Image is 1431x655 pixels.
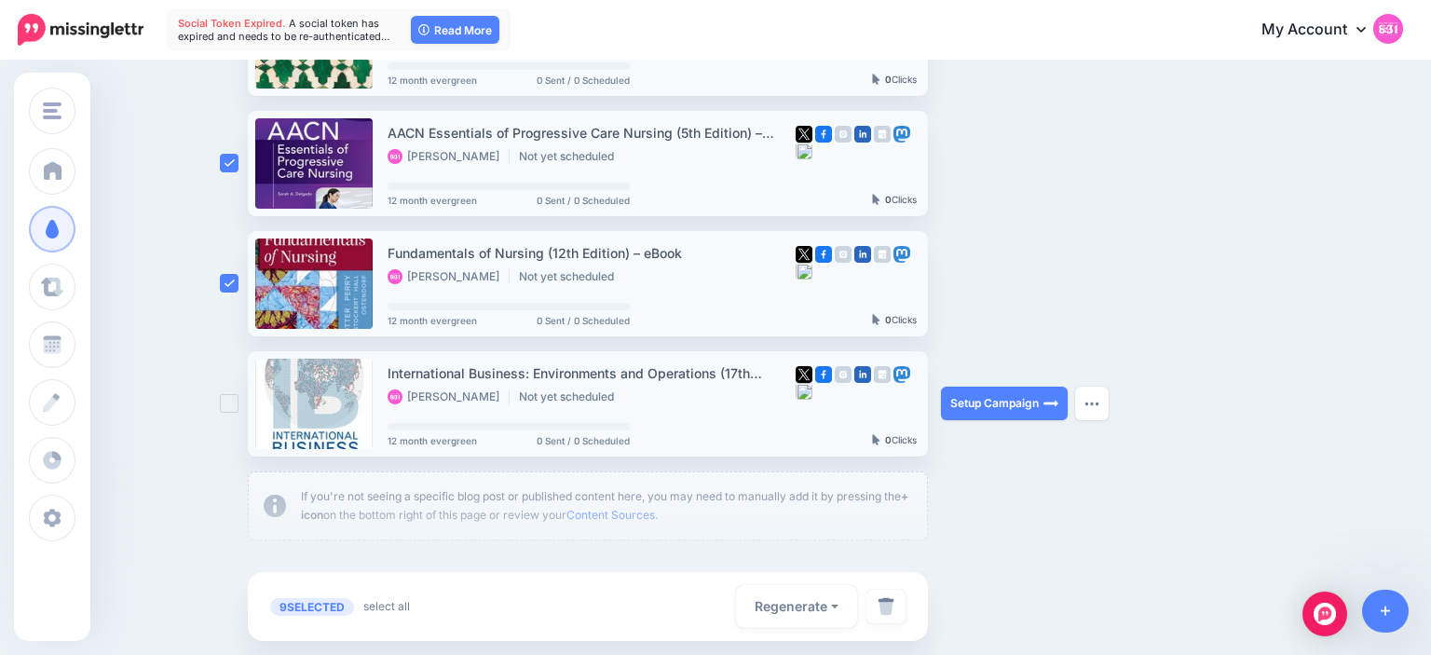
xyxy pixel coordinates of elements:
img: facebook-square.png [815,126,832,143]
img: twitter-square.png [796,366,812,383]
div: Clicks [872,315,917,326]
b: 0 [885,194,892,205]
span: 0 Sent / 0 Scheduled [537,196,630,205]
img: google_business-grey-square.png [874,126,891,143]
span: A social token has expired and needs to be re-authenticated… [178,17,390,43]
div: Clicks [872,195,917,206]
span: 0 Sent / 0 Scheduled [537,316,630,325]
img: pointer-grey-darker.png [872,314,880,325]
img: pointer-grey-darker.png [872,194,880,205]
li: [PERSON_NAME] [388,269,510,284]
img: dots.png [1084,401,1099,406]
span: Social Token Expired. [178,17,286,30]
div: International Business: Environments and Operations (17th Edition) – eBook [388,362,796,384]
div: Open Intercom Messenger [1302,592,1347,636]
span: 12 month evergreen [388,316,477,325]
img: menu.png [43,102,61,119]
img: instagram-grey-square.png [835,366,852,383]
img: trash.png [878,597,894,616]
a: select all [363,597,410,616]
img: google_business-grey-square.png [874,246,891,263]
img: pointer-grey-darker.png [872,74,880,85]
li: Not yet scheduled [519,149,623,164]
img: twitter-square.png [796,126,812,143]
b: 0 [885,74,892,85]
img: linkedin-square.png [854,246,871,263]
span: 12 month evergreen [388,196,477,205]
li: Not yet scheduled [519,389,623,404]
span: 12 month evergreen [388,75,477,85]
img: twitter-square.png [796,246,812,263]
img: mastodon-square.png [893,246,910,263]
li: [PERSON_NAME] [388,389,510,404]
span: SELECTED [270,598,354,616]
img: linkedin-square.png [854,126,871,143]
img: instagram-grey-square.png [835,126,852,143]
div: AACN Essentials of Progressive Care Nursing (5th Edition) – eBook [388,122,796,143]
span: 0 Sent / 0 Scheduled [537,436,630,445]
img: bluesky-grey-square.png [796,263,812,280]
img: arrow-long-right-white.png [1043,396,1058,411]
span: 0 Sent / 0 Scheduled [537,75,630,85]
div: Fundamentals of Nursing (12th Edition) – eBook [388,242,796,264]
img: google_business-grey-square.png [874,366,891,383]
div: Clicks [872,435,917,446]
img: mastodon-square.png [893,366,910,383]
li: Not yet scheduled [519,269,623,284]
a: Read More [411,16,499,44]
img: pointer-grey-darker.png [872,434,880,445]
button: Regenerate [736,585,857,628]
img: facebook-square.png [815,366,832,383]
img: facebook-square.png [815,246,832,263]
b: 0 [885,314,892,325]
img: bluesky-grey-square.png [796,143,812,159]
img: bluesky-grey-square.png [796,383,812,400]
a: My Account [1243,7,1403,53]
span: 9 [279,601,287,613]
span: 12 month evergreen [388,436,477,445]
img: linkedin-square.png [854,366,871,383]
b: 0 [885,434,892,445]
li: [PERSON_NAME] [388,149,510,164]
div: Clicks [872,75,917,86]
img: mastodon-square.png [893,126,910,143]
img: Missinglettr [18,14,143,46]
img: instagram-grey-square.png [835,246,852,263]
a: Setup Campaign [941,387,1068,420]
